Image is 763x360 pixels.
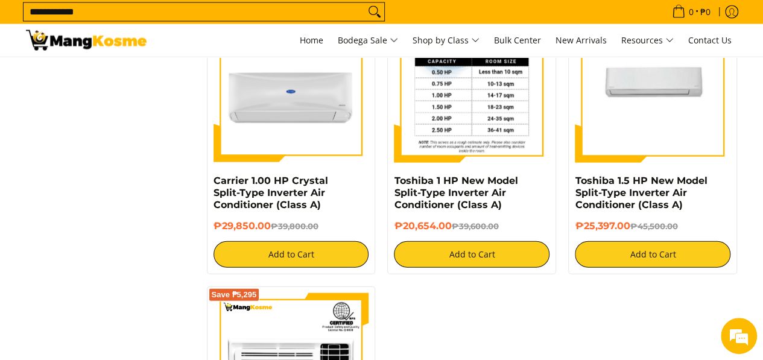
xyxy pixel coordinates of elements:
span: • [668,5,714,19]
span: ₱0 [698,8,712,16]
button: Add to Cart [575,241,730,268]
a: New Arrivals [549,24,613,57]
h6: ₱20,654.00 [394,220,549,232]
img: Toshiba 1.5 HP New Model Split-Type Inverter Air Conditioner (Class A) [575,7,730,163]
a: Contact Us [682,24,738,57]
button: Add to Cart [394,241,549,268]
textarea: Type your message and hit 'Enter' [6,235,230,277]
a: Bulk Center [488,24,547,57]
div: Minimize live chat window [198,6,227,35]
span: Contact Us [688,34,732,46]
span: Save ₱5,295 [212,291,257,298]
img: Search: 11 results found for &quot;inverter 1Hp&quot; | Mang Kosme [26,30,147,51]
button: Search [365,3,384,21]
nav: Main Menu [159,24,738,57]
h6: ₱25,397.00 [575,220,730,232]
a: Toshiba 1 HP New Model Split-Type Inverter Air Conditioner (Class A) [394,175,518,210]
span: Bulk Center [494,34,541,46]
button: Add to Cart [214,241,369,268]
span: Shop by Class [413,33,480,48]
span: Home [300,34,323,46]
a: Home [294,24,329,57]
img: Carrier 1.00 HP Crystal Split-Type Inverter Air Conditioner (Class A) [214,7,369,163]
div: Chat with us now [63,68,203,83]
span: We're online! [70,105,166,227]
span: 0 [687,8,695,16]
del: ₱45,500.00 [630,221,677,231]
a: Toshiba 1.5 HP New Model Split-Type Inverter Air Conditioner (Class A) [575,175,707,210]
span: Bodega Sale [338,33,398,48]
a: Resources [615,24,680,57]
a: Carrier 1.00 HP Crystal Split-Type Inverter Air Conditioner (Class A) [214,175,328,210]
a: Bodega Sale [332,24,404,57]
img: Toshiba 1 HP New Model Split-Type Inverter Air Conditioner (Class A) - 0 [394,7,549,163]
span: New Arrivals [556,34,607,46]
span: Resources [621,33,674,48]
del: ₱39,600.00 [451,221,498,231]
del: ₱39,800.00 [271,221,318,231]
h6: ₱29,850.00 [214,220,369,232]
a: Shop by Class [407,24,486,57]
